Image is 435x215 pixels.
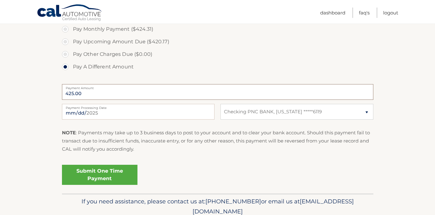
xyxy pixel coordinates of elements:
[62,84,373,89] label: Payment Amount
[359,8,370,18] a: FAQ's
[383,8,398,18] a: Logout
[62,129,373,153] p: : Payments may take up to 3 business days to post to your account and to clear your bank account....
[205,198,261,205] span: [PHONE_NUMBER]
[62,130,76,136] strong: NOTE
[62,23,373,35] label: Pay Monthly Payment ($424.31)
[62,104,215,109] label: Payment Processing Date
[62,61,373,73] label: Pay A Different Amount
[37,4,103,22] a: Cal Automotive
[62,165,137,185] a: Submit One Time Payment
[62,84,373,100] input: Payment Amount
[62,104,215,120] input: Payment Date
[62,48,373,61] label: Pay Other Charges Due ($0.00)
[320,8,345,18] a: Dashboard
[62,35,373,48] label: Pay Upcoming Amount Due ($420.17)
